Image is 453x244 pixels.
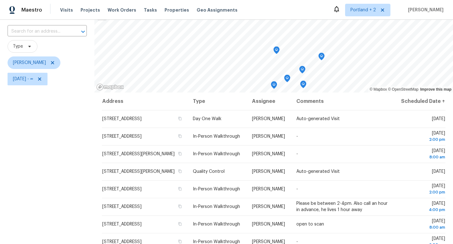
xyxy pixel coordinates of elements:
[13,60,46,66] span: [PERSON_NAME]
[108,7,136,13] span: Work Orders
[177,151,183,156] button: Copy Address
[252,169,285,174] span: [PERSON_NAME]
[193,222,240,226] span: In-Person Walkthrough
[420,87,451,92] a: Improve this map
[296,152,298,156] span: -
[252,240,285,244] span: [PERSON_NAME]
[252,187,285,191] span: [PERSON_NAME]
[400,149,445,160] span: [DATE]
[291,93,394,110] th: Comments
[400,224,445,231] div: 8:00 am
[273,46,280,56] div: Map marker
[247,93,291,110] th: Assignee
[177,221,183,227] button: Copy Address
[400,136,445,143] div: 2:00 pm
[13,43,23,50] span: Type
[96,83,124,91] a: Mapbox homepage
[296,117,340,121] span: Auto-generated Visit
[400,189,445,195] div: 2:00 pm
[296,187,298,191] span: -
[193,169,225,174] span: Quality Control
[13,76,33,82] span: [DATE] - ∞
[102,204,142,209] span: [STREET_ADDRESS]
[102,93,188,110] th: Address
[350,7,376,13] span: Portland + 2
[165,7,189,13] span: Properties
[177,116,183,121] button: Copy Address
[400,131,445,143] span: [DATE]
[102,240,142,244] span: [STREET_ADDRESS]
[405,7,444,13] span: [PERSON_NAME]
[299,66,305,76] div: Map marker
[284,75,290,84] div: Map marker
[177,168,183,174] button: Copy Address
[21,7,42,13] span: Maestro
[193,204,240,209] span: In-Person Walkthrough
[81,7,100,13] span: Projects
[102,134,142,139] span: [STREET_ADDRESS]
[400,207,445,213] div: 4:00 pm
[188,93,247,110] th: Type
[271,81,277,91] div: Map marker
[177,186,183,192] button: Copy Address
[394,93,445,110] th: Scheduled Date ↑
[144,8,157,12] span: Tasks
[193,134,240,139] span: In-Person Walkthrough
[102,187,142,191] span: [STREET_ADDRESS]
[296,134,298,139] span: -
[296,201,388,212] span: Please be between 2-4pm. Also call an hour in advance, he lives 1 hour away
[296,240,298,244] span: -
[193,187,240,191] span: In-Person Walkthrough
[252,204,285,209] span: [PERSON_NAME]
[296,222,324,226] span: open to scan
[432,117,445,121] span: [DATE]
[193,152,240,156] span: In-Person Walkthrough
[252,117,285,121] span: [PERSON_NAME]
[193,117,221,121] span: Day One Walk
[370,87,387,92] a: Mapbox
[300,81,306,90] div: Map marker
[400,184,445,195] span: [DATE]
[177,204,183,209] button: Copy Address
[102,152,175,156] span: [STREET_ADDRESS][PERSON_NAME]
[432,169,445,174] span: [DATE]
[193,240,240,244] span: In-Person Walkthrough
[252,134,285,139] span: [PERSON_NAME]
[177,133,183,139] button: Copy Address
[252,152,285,156] span: [PERSON_NAME]
[102,169,175,174] span: [STREET_ADDRESS][PERSON_NAME]
[8,27,69,36] input: Search for an address...
[60,7,73,13] span: Visits
[102,222,142,226] span: [STREET_ADDRESS]
[79,27,87,36] button: Open
[318,53,325,62] div: Map marker
[400,219,445,231] span: [DATE]
[400,201,445,213] span: [DATE]
[388,87,418,92] a: OpenStreetMap
[296,169,340,174] span: Auto-generated Visit
[102,117,142,121] span: [STREET_ADDRESS]
[197,7,238,13] span: Geo Assignments
[252,222,285,226] span: [PERSON_NAME]
[400,154,445,160] div: 8:00 am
